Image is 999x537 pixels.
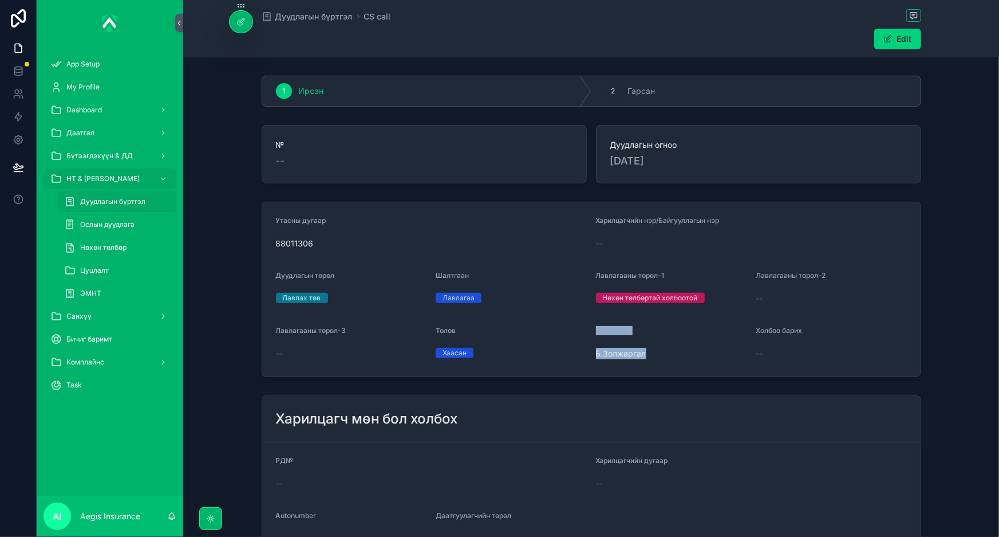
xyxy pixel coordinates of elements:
[44,146,176,166] a: Бүтээгдэхүүн & ДД
[44,352,176,373] a: Комплайнс
[611,87,615,96] span: 2
[596,456,668,465] span: Харилцагчийн дугаар
[102,14,118,32] img: App logo
[276,410,458,428] h2: Харилцагч мөн бол холбох
[66,60,100,69] span: App Setup
[262,11,353,22] a: Дуудлагын бүртгэл
[874,29,921,49] button: Edit
[53,509,62,523] span: AI
[436,326,456,335] span: Төлөв
[80,289,101,298] span: ЭМНТ
[596,478,603,489] span: --
[756,271,826,280] span: Лавлагааны төрөл-2
[596,326,631,335] span: Бүртгэсэн
[44,375,176,395] a: Task
[80,266,109,275] span: Цуцлалт
[66,128,94,138] span: Даатгал
[66,358,104,367] span: Комплайнс
[80,197,145,206] span: Дуудлагын бүртгэл
[57,237,176,258] a: Нөхөн төлбөр
[364,11,391,22] a: CS call
[756,348,763,359] span: --
[44,329,176,350] a: Бичиг баримт
[66,312,92,321] span: Санхүү
[276,238,587,249] span: 88011306
[756,293,763,304] span: --
[37,46,183,410] div: scrollable content
[80,511,140,522] p: Aegis Insurance
[275,11,353,22] span: Дуудлагын бүртгэл
[628,85,656,97] span: Гарсан
[57,191,176,212] a: Дуудлагын бүртгэл
[276,271,335,280] span: Дуудлагын төрөл
[44,77,176,97] a: My Profile
[57,214,176,235] a: Ослын дуудлага
[57,283,176,304] a: ЭМНТ
[603,293,698,303] div: Нөхөн төлбөртэй холбоотой
[610,153,907,169] span: [DATE]
[436,511,511,520] span: Даатгуулагчийн төрөл
[44,100,176,120] a: Dashboard
[610,139,907,151] span: Дуудлагын огноо
[283,293,321,303] div: Лавлах төв
[276,139,572,151] span: №
[66,151,133,160] span: Бүтээгдэхүүн & ДД
[443,348,467,358] div: Хаасан
[66,174,140,183] span: НТ & [PERSON_NAME]
[80,243,127,252] span: Нөхөн төлбөр
[44,54,176,75] a: App Setup
[66,105,102,115] span: Dashboard
[80,220,135,229] span: Ослын дуудлага
[443,293,475,303] div: Лавлагаа
[44,168,176,189] a: НТ & [PERSON_NAME]
[44,123,176,143] a: Даатгал
[276,153,285,169] span: --
[756,326,802,335] span: Холбоо барих
[596,348,747,359] span: Б.Золжаргал
[596,238,603,249] span: --
[282,87,285,96] span: 1
[276,456,294,465] span: РД№
[596,271,665,280] span: Лавлагааны төрөл-1
[276,348,283,359] span: --
[299,85,324,97] span: Ирсэн
[596,216,720,225] span: Харилцагчийн нэр/Байгууллагын нэр
[276,326,346,335] span: Лавлагааны төрөл-3
[66,381,82,390] span: Task
[44,306,176,327] a: Санхүү
[66,335,112,344] span: Бичиг баримт
[66,83,100,92] span: My Profile
[276,478,283,489] span: --
[436,271,469,280] span: Шалтгаан
[57,260,176,281] a: Цуцлалт
[276,511,317,520] span: Autonumber
[276,216,326,225] span: Утасны дугаар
